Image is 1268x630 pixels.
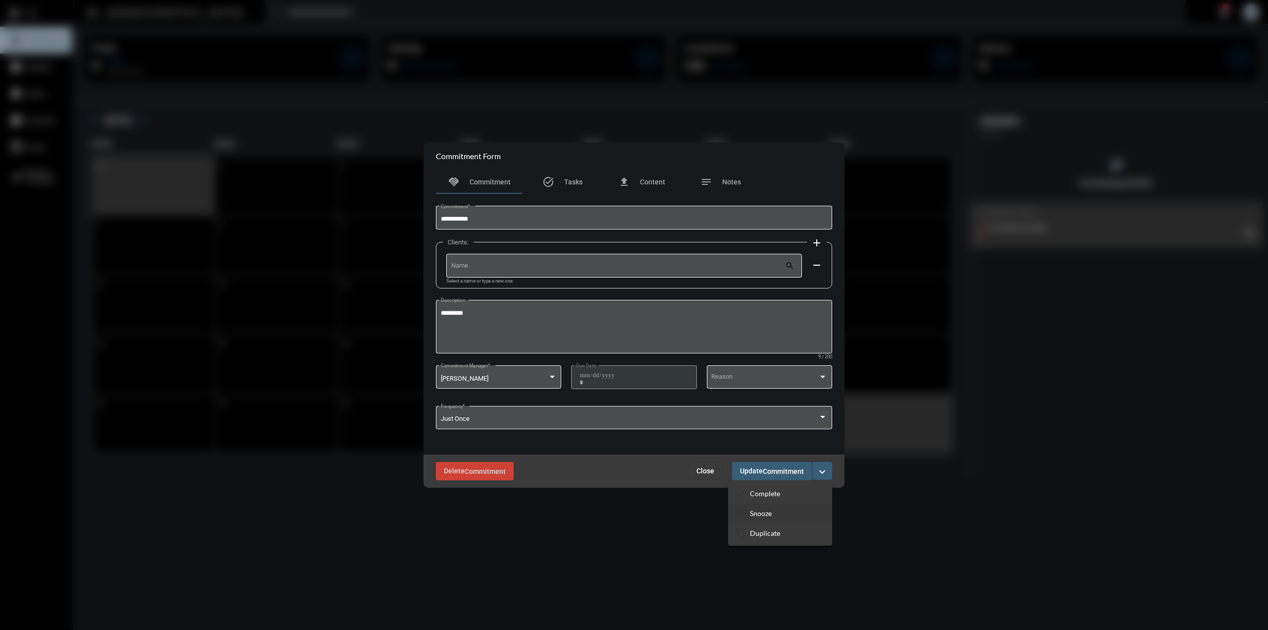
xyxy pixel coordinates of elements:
mat-icon: checkmark [736,489,745,499]
mat-icon: snooze [736,509,745,518]
p: Snooze [750,509,772,517]
p: Duplicate [750,529,780,537]
p: Complete [750,489,780,498]
mat-icon: content_copy [736,528,745,538]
